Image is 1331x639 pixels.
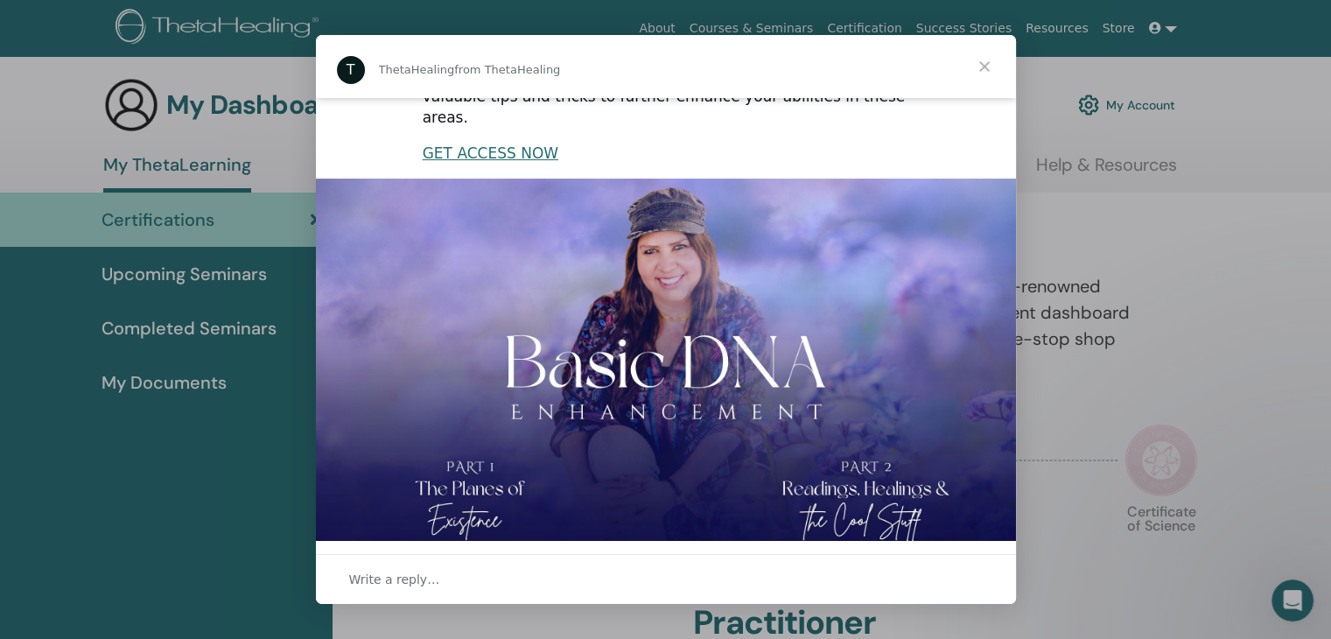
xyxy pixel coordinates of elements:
[349,568,440,591] span: Write a reply…
[454,63,560,76] span: from ThetaHealing
[316,554,1016,604] div: Open conversation and reply
[423,144,558,162] a: GET ACCESS NOW
[337,56,365,84] div: Profile image for ThetaHealing
[379,63,455,76] span: ThetaHealing
[953,35,1016,98] span: Close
